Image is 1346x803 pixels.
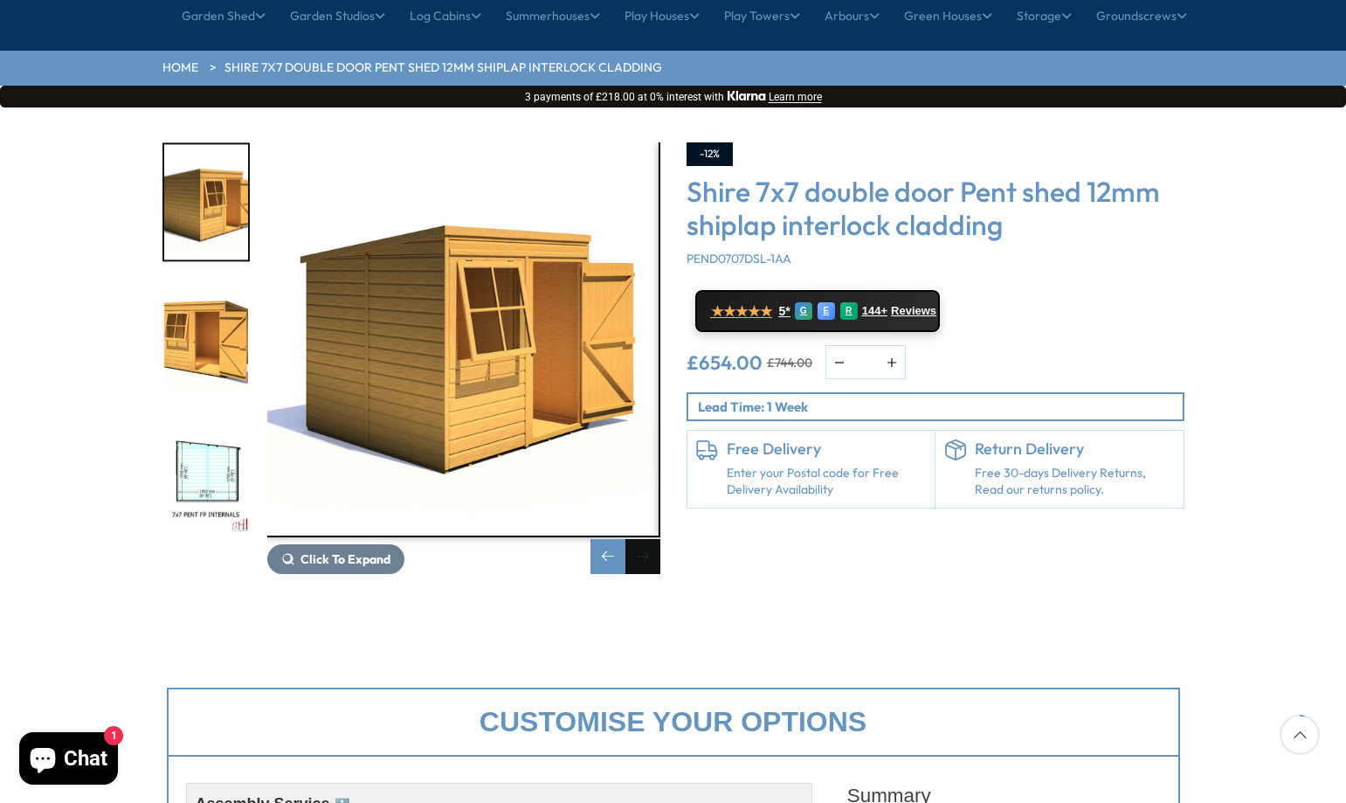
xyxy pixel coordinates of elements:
div: Customise your options [167,688,1180,757]
ins: £654.00 [687,353,763,372]
span: 144+ [862,304,887,318]
a: Shire 7x7 double door Pent shed 12mm shiplap interlock cladding [224,59,662,77]
del: £744.00 [767,357,812,369]
button: Click To Expand [267,544,404,574]
div: 6 / 10 [162,280,250,399]
p: Lead Time: 1 Week [698,398,1183,416]
a: Enter your Postal code for Free Delivery Availability [727,465,927,499]
span: PEND0707DSL-1AA [687,251,791,267]
div: R [840,302,858,320]
h3: Shire 7x7 double door Pent shed 12mm shiplap interlock cladding [687,175,1184,242]
div: 5 / 10 [162,142,250,262]
inbox-online-store-chat: Shopify online store chat [14,732,123,789]
span: Click To Expand [300,551,390,567]
span: ★★★★★ [711,303,772,320]
img: 7x7_shiplap_Pent-030_open_200x200.jpg [164,281,248,398]
span: Reviews [891,304,936,318]
a: ★★★★★ 5* G E R 144+ Reviews [695,290,940,332]
img: A06214_7x7_FP_Pent_2021_INTERNALS_TEMPLATE_200x200.jpg [164,418,248,534]
div: E [818,302,835,320]
div: -12% [687,142,733,166]
div: 5 / 10 [267,142,660,574]
div: Previous slide [590,539,625,574]
a: HOME [162,59,198,77]
img: Shire 7x7 double door Pent shed 12mm shiplap interlock cladding [267,142,660,536]
h6: Return Delivery [975,440,1175,459]
div: Next slide [625,539,660,574]
img: 7x7_shiplap_Pent_045_open_200x200.jpg [164,144,248,260]
div: 7 / 10 [162,416,250,536]
div: G [795,302,812,320]
h6: Free Delivery [727,440,927,459]
p: Free 30-days Delivery Returns, Read our returns policy. [975,465,1175,499]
